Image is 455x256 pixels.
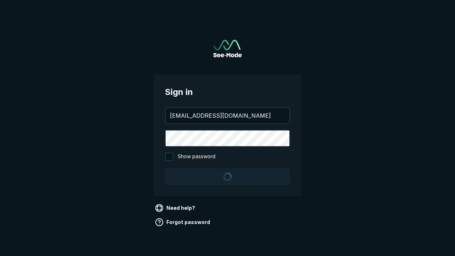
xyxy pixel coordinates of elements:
a: Go to sign in [213,40,242,57]
input: your@email.com [166,108,289,123]
span: Sign in [165,86,290,98]
img: See-Mode Logo [213,40,242,57]
a: Forgot password [154,217,213,228]
span: Show password [178,153,215,161]
a: Need help? [154,202,198,214]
